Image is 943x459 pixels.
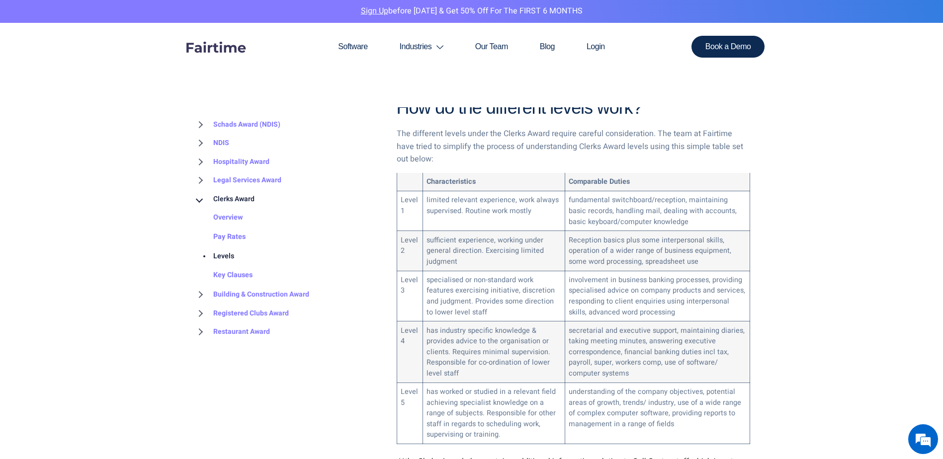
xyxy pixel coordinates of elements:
a: Schads Award (NDIS) [193,115,280,134]
td: Level 3 [397,271,423,321]
td: secretarial and executive support, maintaining diaries, taking meeting minutes, answering executi... [565,321,750,382]
a: Building & Construction Award [193,285,309,304]
nav: BROWSE TOPICS [193,115,382,341]
a: Sign Up [361,5,388,17]
a: Levels [193,247,234,266]
span: Book a Demo [705,43,751,51]
a: Login [571,23,621,71]
a: Restaurant Award [193,322,270,341]
a: Overview [193,209,243,228]
div: Submit [128,251,157,264]
a: Pay Rates [193,228,246,247]
div: We'll Send Them to You [23,213,157,224]
strong: Comparable Duties [569,176,630,187]
textarea: Enter details in the input field [5,289,189,324]
div: Need Clerks Rates? [17,193,75,201]
div: Need Clerks Rates? [52,56,167,69]
td: specialised or non-standard work features exercising initiative, discretion and judgment. Provide... [423,271,565,321]
h2: How do the different levels work? [397,96,750,120]
a: Hospitality Award [193,153,269,171]
a: Key Clauses [193,266,253,286]
td: has industry specific knowledge & provides advice to the organisation or clients. Requires minima... [423,321,565,382]
a: Software [322,23,383,71]
a: Industries [384,23,459,71]
td: Level 1 [397,191,423,231]
td: fundamental switchboard/reception, maintaining basic records, handling mail, dealing with account... [565,191,750,231]
div: Minimize live chat window [163,5,187,29]
a: Our Team [459,23,524,71]
td: limited relevant experience, work always supervised. Routine work mostly [423,191,565,231]
div: BROWSE TOPICS [193,94,382,341]
td: understanding of the company objectives, potential areas of growth, trends/ industry, use of a wi... [565,382,750,444]
td: Level 4 [397,321,423,382]
td: Level 2 [397,231,423,271]
td: Reception basics plus some interpersonal skills, operation of a wider range of business equipment... [565,231,750,271]
td: sufficient experience, working under general direction. Exercising limited judgment [423,231,565,271]
td: Level 5 [397,382,423,444]
a: Registered Clubs Award [193,304,289,323]
a: Blog [524,23,571,71]
img: d_7003521856_operators_12627000000521031 [17,50,42,75]
p: The different levels under the Clerks Award require careful consideration. The team at Fairtime h... [397,128,750,166]
strong: Characteristics [427,176,476,187]
td: involvement in business banking processes, providing specialised advice on company products and s... [565,271,750,321]
a: NDIS [193,134,229,153]
td: has worked or studied in a relevant field achieving specialist knowledge on a range of subjects. ... [423,382,565,444]
a: Book a Demo [691,36,765,58]
a: Clerks Award [193,190,255,209]
p: before [DATE] & Get 50% Off for the FIRST 6 MONTHS [7,5,936,18]
a: Legal Services Award [193,171,281,190]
